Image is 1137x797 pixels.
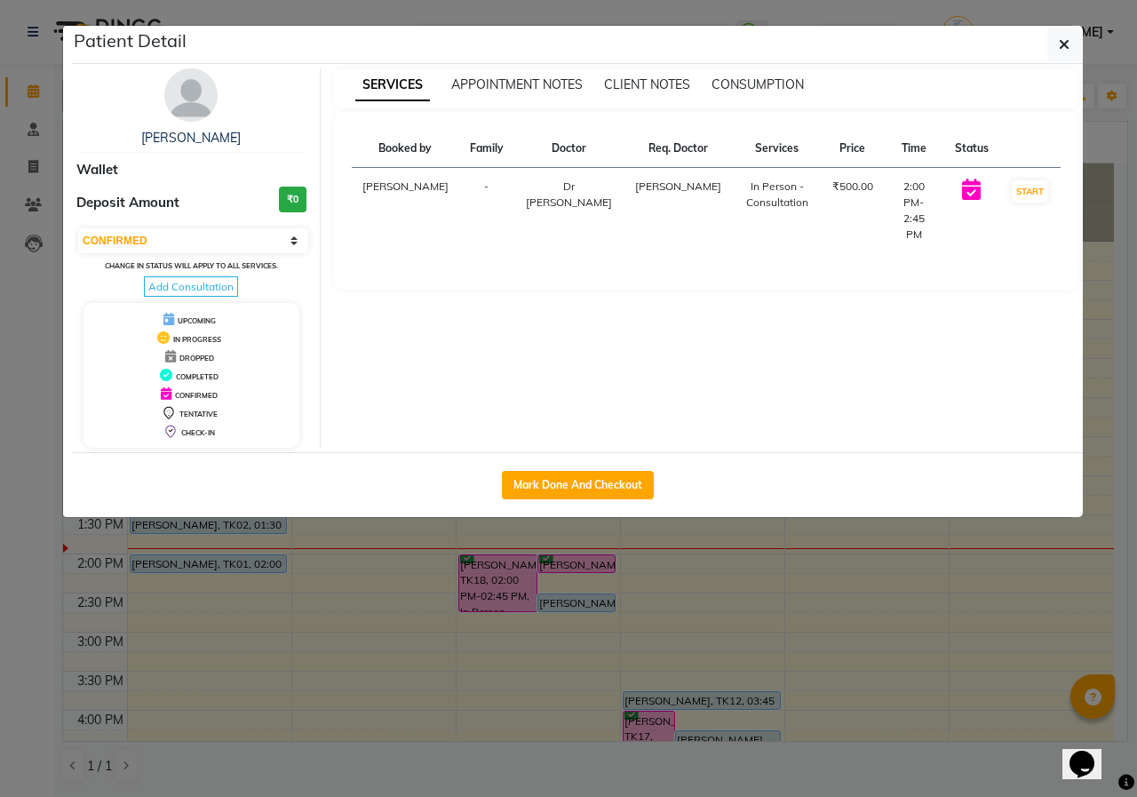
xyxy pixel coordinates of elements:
span: Wallet [76,160,118,180]
span: DROPPED [179,354,214,363]
small: Change in status will apply to all services. [105,261,278,270]
span: SERVICES [355,69,430,101]
th: Booked by [352,130,459,168]
span: CHECK-IN [181,428,215,437]
td: - [459,168,514,254]
span: Add Consultation [144,276,238,297]
span: COMPLETED [176,372,219,381]
h3: ₹0 [279,187,306,212]
th: Req. Doctor [624,130,732,168]
span: TENTATIVE [179,410,218,418]
th: Services [732,130,821,168]
iframe: chat widget [1062,726,1119,779]
span: Deposit Amount [76,193,179,213]
th: Status [944,130,999,168]
div: In Person - Consultation [743,179,810,211]
th: Family [459,130,514,168]
td: 2:00 PM-2:45 PM [884,168,944,254]
h5: Patient Detail [74,28,187,54]
span: CONFIRMED [175,391,218,400]
a: [PERSON_NAME] [141,130,241,146]
span: Dr [PERSON_NAME] [526,179,612,209]
th: Price [822,130,884,168]
th: Time [884,130,944,168]
div: ₹500.00 [832,179,873,195]
img: avatar [164,68,218,122]
span: APPOINTMENT NOTES [451,76,583,92]
span: [PERSON_NAME] [635,179,721,193]
td: [PERSON_NAME] [352,168,459,254]
button: START [1012,180,1048,203]
span: UPCOMING [178,316,216,325]
span: CLIENT NOTES [604,76,690,92]
span: IN PROGRESS [173,335,221,344]
span: CONSUMPTION [712,76,804,92]
th: Doctor [514,130,625,168]
button: Mark Done And Checkout [502,471,654,499]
